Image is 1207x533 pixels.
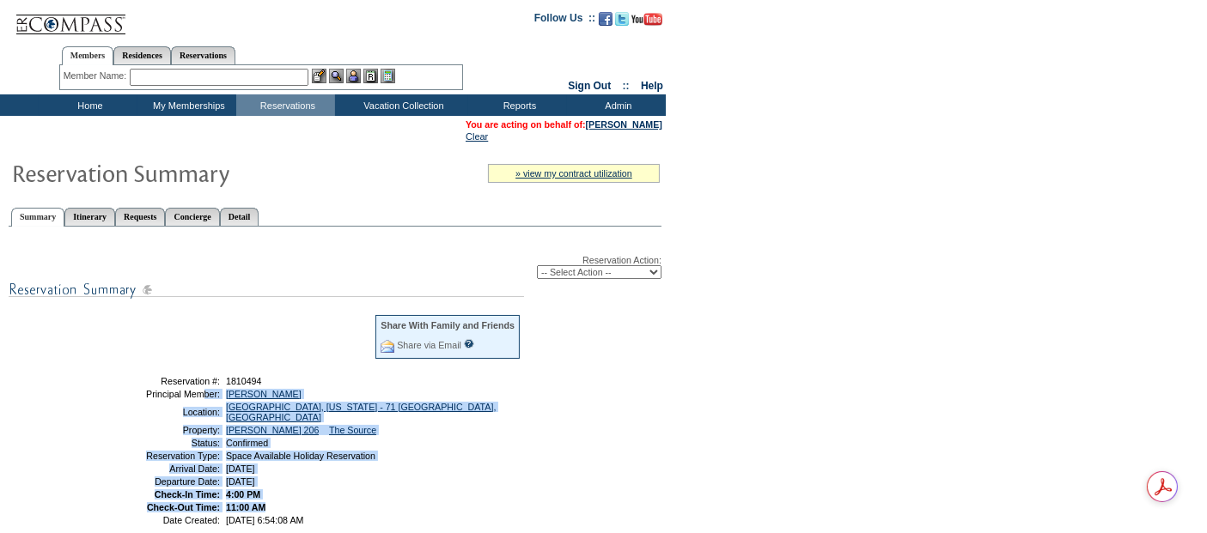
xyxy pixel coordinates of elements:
img: Follow us on Twitter [615,12,629,26]
img: Reservaton Summary [11,155,355,190]
img: Become our fan on Facebook [599,12,613,26]
a: Reservations [171,46,235,64]
img: subTtlResSummary.gif [9,279,524,300]
a: Concierge [165,208,219,226]
img: b_calculator.gif [381,69,395,83]
td: Departure Date: [97,476,220,487]
td: Reservation #: [97,376,220,386]
span: :: [623,80,630,92]
a: Follow us on Twitter [615,17,629,27]
td: Arrival Date: [97,463,220,474]
strong: Check-In Time: [155,489,220,500]
a: Help [641,80,663,92]
img: Subscribe to our YouTube Channel [631,13,662,26]
div: Reservation Action: [9,255,661,279]
img: b_edit.gif [312,69,326,83]
span: [DATE] [226,476,255,487]
span: 1810494 [226,376,262,386]
a: Detail [220,208,259,226]
span: 4:00 PM [226,489,260,500]
div: Member Name: [64,69,130,83]
td: Reports [468,94,567,116]
span: [DATE] 6:54:08 AM [226,515,303,525]
a: Share via Email [397,340,461,350]
strong: Check-Out Time: [147,502,220,512]
a: [GEOGRAPHIC_DATA], [US_STATE] - 71 [GEOGRAPHIC_DATA], [GEOGRAPHIC_DATA] [226,402,496,422]
td: Location: [97,402,220,422]
a: [PERSON_NAME] [586,119,662,130]
a: Members [62,46,114,65]
span: [DATE] [226,463,255,474]
td: Reservations [236,94,335,116]
td: Vacation Collection [335,94,468,116]
a: [PERSON_NAME] [226,389,302,399]
td: Admin [567,94,666,116]
span: You are acting on behalf of: [466,119,662,130]
a: Become our fan on Facebook [599,17,613,27]
td: My Memberships [137,94,236,116]
td: Date Created: [97,515,220,525]
td: Home [39,94,137,116]
img: Reservations [363,69,378,83]
a: Requests [115,208,165,226]
img: View [329,69,344,83]
td: Follow Us :: [534,10,595,31]
a: The Source [329,425,376,435]
span: Space Available Holiday Reservation [226,451,375,461]
span: Confirmed [226,438,268,448]
a: » view my contract utilization [515,168,632,179]
a: [PERSON_NAME] 206 [226,425,319,435]
input: What is this? [464,339,474,348]
a: Residences [113,46,171,64]
td: Status: [97,438,220,448]
td: Principal Member: [97,389,220,399]
td: Property: [97,425,220,435]
div: Share With Family and Friends [381,320,515,330]
a: Itinerary [64,208,115,226]
a: Subscribe to our YouTube Channel [631,17,662,27]
span: 11:00 AM [226,502,265,512]
img: Impersonate [346,69,361,83]
a: Clear [466,131,488,142]
td: Reservation Type: [97,451,220,461]
a: Summary [11,208,64,227]
a: Sign Out [568,80,611,92]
